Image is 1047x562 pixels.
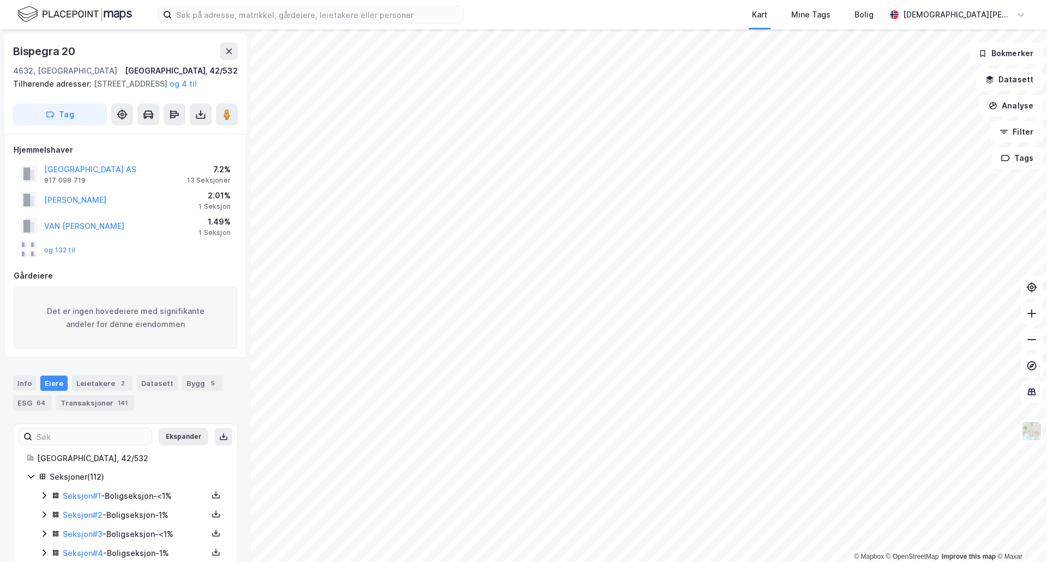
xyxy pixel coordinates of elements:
div: Bolig [855,8,874,21]
button: Bokmerker [969,43,1043,64]
div: 4632, [GEOGRAPHIC_DATA] [13,64,117,77]
div: [GEOGRAPHIC_DATA], 42/532 [125,64,238,77]
div: [DEMOGRAPHIC_DATA][PERSON_NAME] [903,8,1012,21]
iframe: Chat Widget [992,510,1047,562]
a: Seksjon#4 [63,548,103,558]
button: Datasett [976,69,1043,90]
div: 1.49% [198,215,231,228]
button: Tags [992,147,1043,169]
a: OpenStreetMap [886,553,939,560]
a: Seksjon#2 [63,510,103,519]
div: Eiere [40,376,68,391]
div: 2.01% [198,189,231,202]
input: Søk på adresse, matrikkel, gårdeiere, leietakere eller personer [172,7,463,23]
div: - Boligseksjon - 1% [63,547,208,560]
div: Bispegra 20 [13,43,77,60]
a: Mapbox [854,553,884,560]
div: 141 [116,397,130,408]
button: Filter [990,121,1043,143]
div: [GEOGRAPHIC_DATA], 42/532 [37,452,224,465]
div: Kontrollprogram for chat [992,510,1047,562]
div: Seksjoner ( 112 ) [50,470,224,484]
div: Datasett [137,376,178,391]
a: Improve this map [942,553,996,560]
a: Seksjon#3 [63,529,103,539]
div: - Boligseksjon - 1% [63,509,208,522]
div: Info [13,376,36,391]
div: [STREET_ADDRESS] [13,77,229,90]
button: Tag [13,104,107,125]
div: Gårdeiere [14,269,237,282]
div: 64 [34,397,47,408]
div: 1 Seksjon [198,202,231,211]
div: Mine Tags [791,8,831,21]
div: Kart [752,8,767,21]
button: Analyse [979,95,1043,117]
button: Ekspander [159,428,208,445]
div: Transaksjoner [56,395,134,410]
div: 1 Seksjon [198,228,231,237]
div: 13 Seksjoner [187,176,231,185]
div: 5 [207,378,218,389]
div: - Boligseksjon - <1% [63,528,208,541]
div: 7.2% [187,163,231,176]
div: - Boligseksjon - <1% [63,490,208,503]
a: Seksjon#1 [63,491,101,500]
div: Bygg [182,376,222,391]
div: Hjemmelshaver [14,143,237,156]
img: Z [1021,421,1042,442]
div: Det er ingen hovedeiere med signifikante andeler for denne eiendommen [14,287,237,349]
input: Søk [32,428,152,445]
div: Leietakere [72,376,133,391]
div: 917 098 719 [44,176,86,185]
div: ESG [13,395,52,410]
div: 2 [117,378,128,389]
span: Tilhørende adresser: [13,79,94,88]
img: logo.f888ab2527a4732fd821a326f86c7f29.svg [17,5,132,24]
